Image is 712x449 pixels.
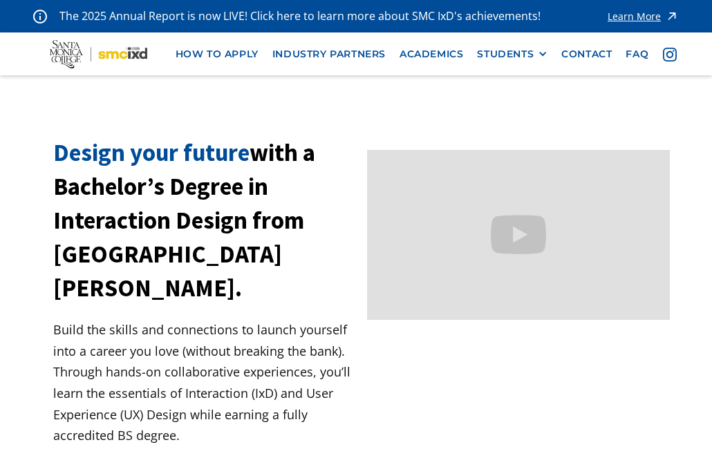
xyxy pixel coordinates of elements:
[477,48,547,60] div: STUDENTS
[169,41,265,67] a: how to apply
[554,41,619,67] a: contact
[53,319,356,446] p: Build the skills and connections to launch yourself into a career you love (without breaking the ...
[663,48,677,61] img: icon - instagram
[477,48,534,60] div: STUDENTS
[393,41,470,67] a: Academics
[33,9,47,23] img: icon - information - alert
[265,41,393,67] a: industry partners
[619,41,655,67] a: faq
[53,137,250,168] span: Design your future
[367,150,670,320] iframe: Design your future with a Bachelor's Degree in Interaction Design from Santa Monica College
[50,40,147,68] img: Santa Monica College - SMC IxD logo
[608,7,679,26] a: Learn More
[665,7,679,26] img: icon - arrow - alert
[53,136,356,305] h1: with a Bachelor’s Degree in Interaction Design from [GEOGRAPHIC_DATA][PERSON_NAME].
[59,7,542,26] p: The 2025 Annual Report is now LIVE! Click here to learn more about SMC IxD's achievements!
[608,12,661,21] div: Learn More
